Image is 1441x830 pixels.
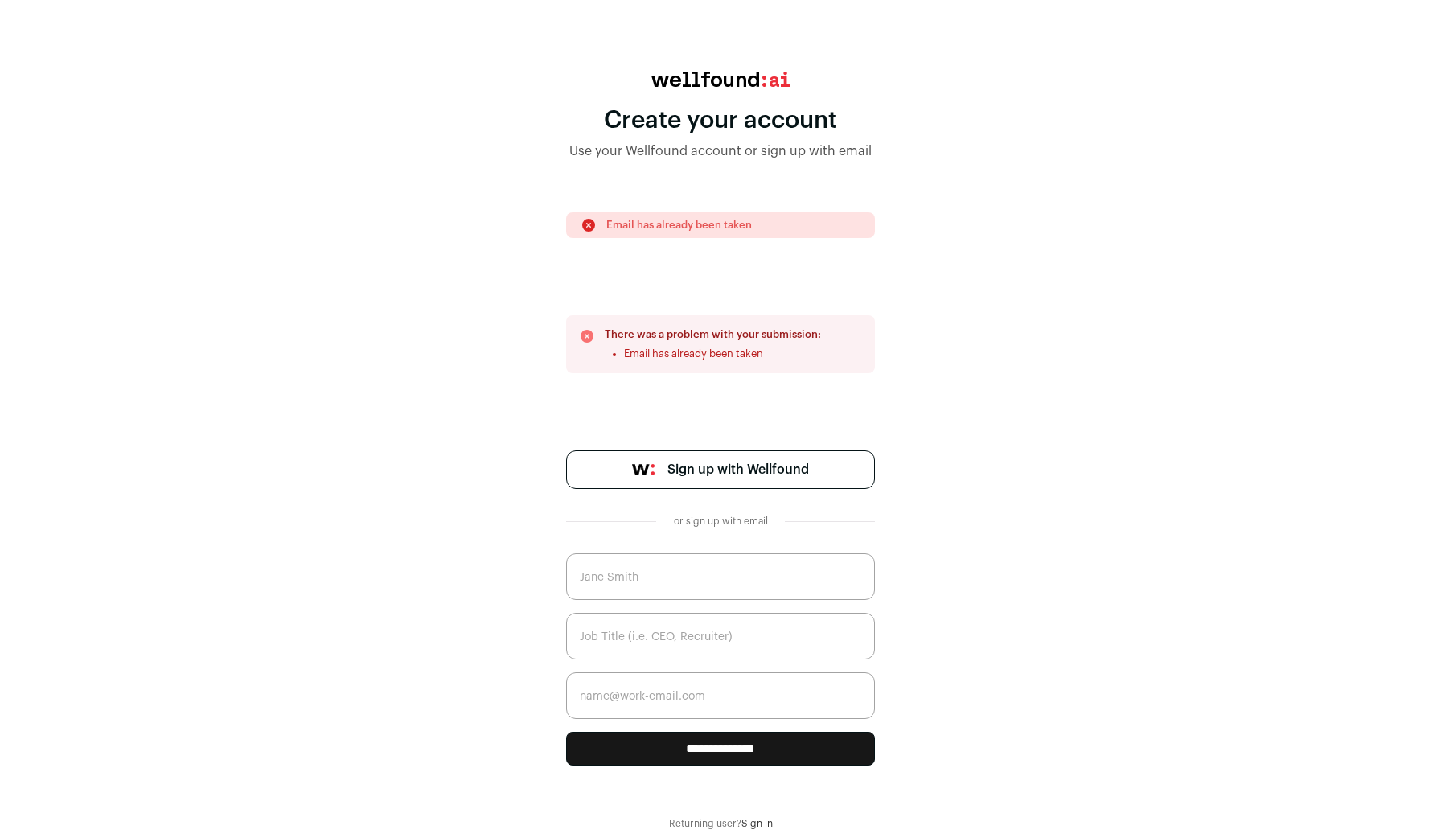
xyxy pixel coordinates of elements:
[741,819,773,828] a: Sign in
[566,142,875,161] div: Use your Wellfound account or sign up with email
[605,328,821,341] h3: There was a problem with your submission:
[624,347,821,360] li: Email has already been taken
[566,672,875,719] input: name@work-email.com
[651,72,790,87] img: wellfound:ai
[606,219,752,232] p: Email has already been taken
[566,450,875,489] a: Sign up with Wellfound
[669,515,772,528] div: or sign up with email
[667,460,809,479] span: Sign up with Wellfound
[566,553,875,600] input: Jane Smith
[566,817,875,830] div: Returning user?
[566,613,875,659] input: Job Title (i.e. CEO, Recruiter)
[566,106,875,135] div: Create your account
[632,464,655,475] img: wellfound-symbol-flush-black-fb3c872781a75f747ccb3a119075da62bfe97bd399995f84a933054e44a575c4.png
